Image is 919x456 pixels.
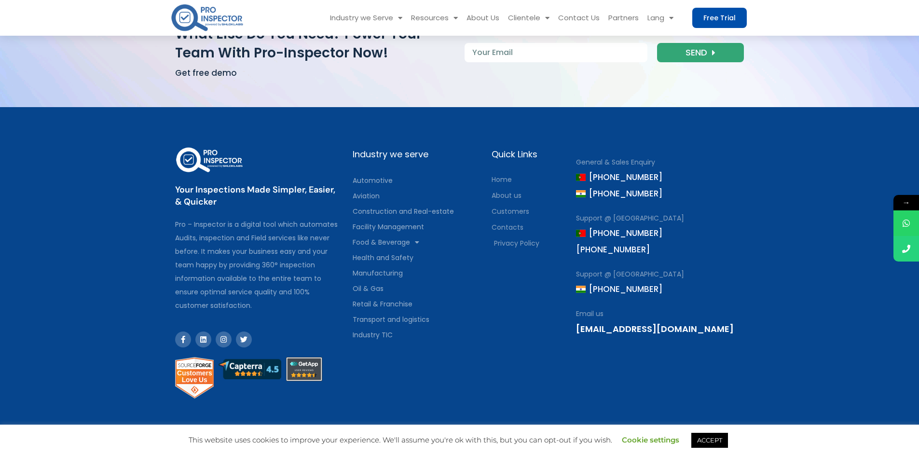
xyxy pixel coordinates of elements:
[492,221,566,234] a: Contacts
[492,205,529,218] span: Customers
[353,146,482,163] div: Industry we serve
[576,169,662,185] span: [PHONE_NUMBER]
[353,173,482,343] nav: Menu
[353,219,482,235] a: Facility Management
[576,307,604,320] span: Email us
[686,48,707,57] span: Send
[576,267,684,281] span: Support @ [GEOGRAPHIC_DATA]
[465,43,744,67] form: New Form
[170,2,244,33] img: pro-inspector-logo
[492,173,512,186] span: Home
[576,323,734,335] a: [EMAIL_ADDRESS][DOMAIN_NAME]
[576,225,662,258] span: [PHONE_NUMBER] [PHONE_NUMBER]
[893,195,919,210] span: →
[353,204,482,219] a: Construction and Real-estate
[189,435,730,444] span: This website uses cookies to improve your experience. We'll assume you're ok with this, but you c...
[353,265,482,281] a: Manufacturing
[465,43,648,62] input: Your Email
[576,185,662,202] span: [PHONE_NUMBER]
[353,281,482,296] a: Oil & Gas
[353,235,482,250] a: Food & Beverage
[492,236,566,250] a: Privacy Policy
[175,184,335,207] a: Your Inspections Made Simpler, Easier, & Quicker
[175,218,343,312] div: Pro – Inspector is a digital tool which automates Audits, inspection and Field services like neve...
[692,8,747,28] a: Free Trial
[353,296,482,312] a: Retail & Franchise
[353,188,482,204] a: Aviation
[353,327,482,343] a: Industry TIC
[576,155,655,169] span: General & Sales Enquiry
[492,173,566,186] a: Home
[576,211,684,225] span: Support @ [GEOGRAPHIC_DATA]
[576,281,662,297] span: [PHONE_NUMBER]
[353,312,482,327] a: Transport and logistics
[175,357,214,399] img: Pro-Inspector Reviews
[492,221,523,234] span: Contacts
[492,189,521,202] span: About us
[175,146,244,174] img: pro-inspector-logo-white
[353,173,482,188] a: Automotive
[492,236,539,250] span: Privacy Policy
[657,43,744,62] button: Send
[175,25,455,62] p: What else do you need? Power your team with Pro-Inspector now!
[492,189,566,202] a: About us
[691,433,728,448] a: ACCEPT
[219,357,281,380] img: capterrareview
[492,146,566,163] div: Quick Links
[175,65,455,81] p: Get free demo
[703,14,736,21] span: Free Trial
[353,250,482,265] a: Health and Safety
[286,357,322,381] img: getappreview
[492,205,566,218] a: Customers
[622,435,679,444] a: Cookie settings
